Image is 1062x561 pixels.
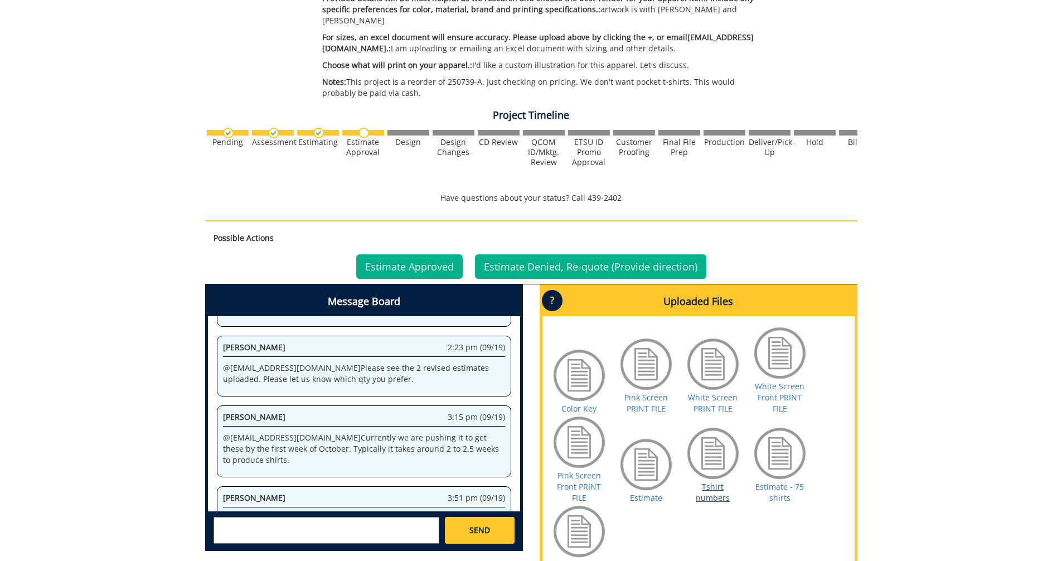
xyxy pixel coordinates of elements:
a: Pink Screen PRINT FILE [624,392,668,414]
a: White Screen Front PRINT FILE [755,381,804,414]
h4: Project Timeline [205,110,857,121]
img: checkmark [223,128,234,138]
div: Design [387,137,429,147]
div: Billing [839,137,881,147]
div: Final File Prep [658,137,700,157]
img: checkmark [268,128,279,138]
p: I'd like a custom illustration for this apparel. Let's discuss. [322,60,759,71]
div: Deliver/Pick-Up [749,137,791,157]
span: 3:15 pm (09/19) [448,412,505,423]
p: @ [EMAIL_ADDRESS][DOMAIN_NAME] Currently we are pushing it to get these by the first week of Octo... [223,432,505,466]
div: Customer Proofing [613,137,655,157]
div: Pending [207,137,249,147]
p: Have questions about your status? Call 439-2402 [205,192,857,204]
div: Estimating [297,137,339,147]
div: Hold [794,137,836,147]
a: Estimate - 75 shirts [755,481,804,503]
a: Estimate [630,492,662,503]
span: [PERSON_NAME] [223,342,285,352]
strong: Possible Actions [214,233,274,243]
span: 3:51 pm (09/19) [448,492,505,504]
textarea: messageToSend [214,517,439,544]
span: For sizes, an excel document will ensure accuracy. Please upload above by clicking the +, or emai... [322,32,754,54]
a: Estimate Approved [356,254,463,279]
div: CD Review [478,137,520,147]
div: Production [704,137,745,147]
p: This project is a reorder of 250739-A. Just checking on pricing. We don't want pocket t-shirts. T... [322,76,759,99]
a: White Screen PRINT FILE [688,392,738,414]
span: [PERSON_NAME] [223,412,285,422]
div: QCOM ID/Mktg. Review [523,137,565,167]
p: @ [EMAIL_ADDRESS][DOMAIN_NAME] Please see the 2 revised estimates uploaded. Please let us know wh... [223,362,505,385]
span: SEND [469,525,490,536]
img: checkmark [313,128,324,138]
span: Notes: [322,76,346,87]
a: Estimate Denied, Re-quote (Provide direction) [475,254,706,279]
a: Tshirt numbers [696,481,730,503]
p: I am uploading or emailing an Excel document with sizing and other details. [322,32,759,54]
div: Design Changes [433,137,474,157]
div: ETSU ID Promo Approval [568,137,610,167]
div: Assessment [252,137,294,147]
span: [PERSON_NAME] [223,492,285,503]
p: ? [542,290,562,311]
a: SEND [445,517,514,544]
a: Pink Screen Front PRINT FILE [557,470,601,503]
h4: Message Board [208,287,520,316]
img: no [358,128,369,138]
span: Choose what will print on your apparel.: [322,60,472,70]
span: 2:23 pm (09/19) [448,342,505,353]
h4: Uploaded Files [542,287,855,316]
a: Color Key [561,403,597,414]
div: Estimate Approval [342,137,384,157]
